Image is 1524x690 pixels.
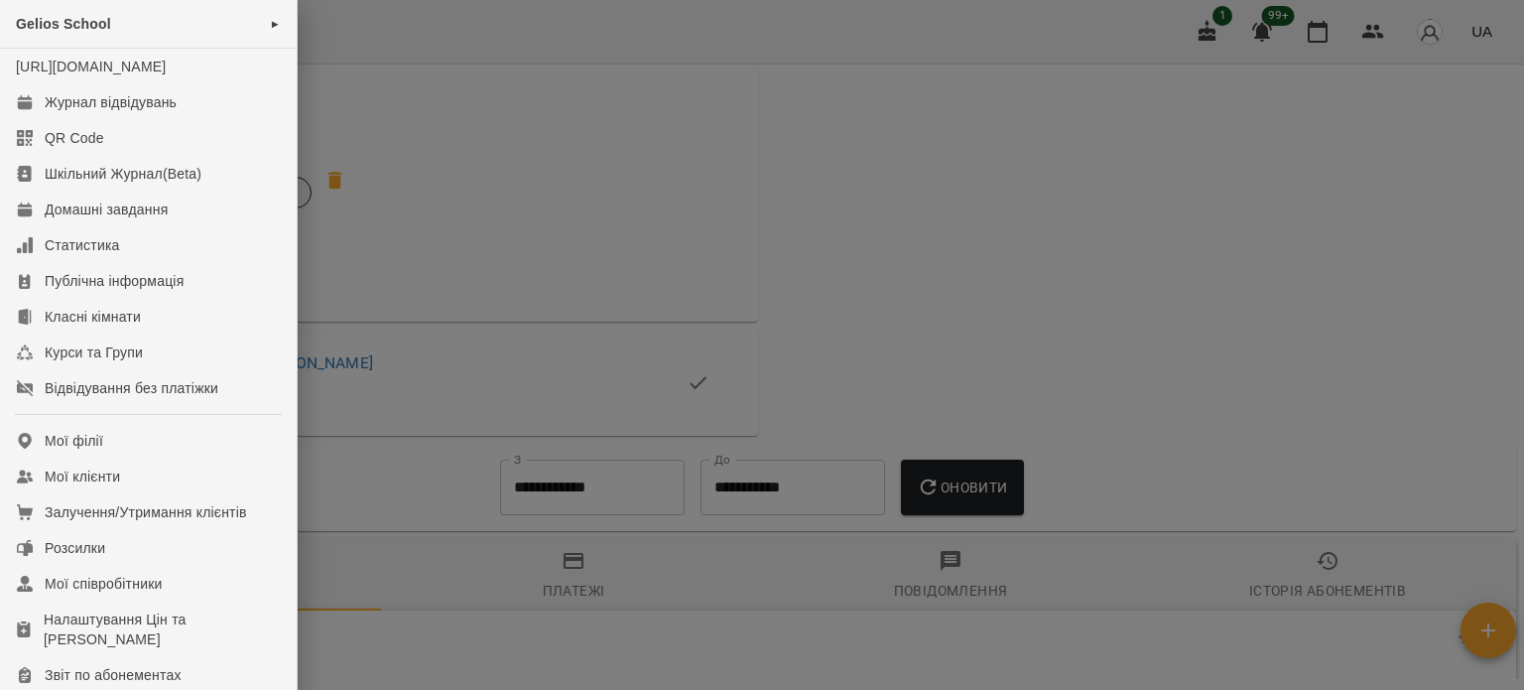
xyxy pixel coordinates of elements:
[45,502,247,522] div: Залучення/Утримання клієнтів
[45,431,103,451] div: Мої філії
[16,16,111,32] span: Gelios School
[45,307,141,327] div: Класні кімнати
[45,665,182,685] div: Звіт по абонементах
[45,343,143,362] div: Курси та Групи
[45,200,168,219] div: Домашні завдання
[45,128,104,148] div: QR Code
[45,538,105,558] div: Розсилки
[45,271,184,291] div: Публічна інформація
[45,164,201,184] div: Шкільний Журнал(Beta)
[270,16,281,32] span: ►
[45,574,163,594] div: Мої співробітники
[16,59,166,74] a: [URL][DOMAIN_NAME]
[45,92,177,112] div: Журнал відвідувань
[45,467,120,486] div: Мої клієнти
[45,378,218,398] div: Відвідування без платіжки
[44,610,281,649] div: Налаштування Цін та [PERSON_NAME]
[45,235,120,255] div: Статистика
